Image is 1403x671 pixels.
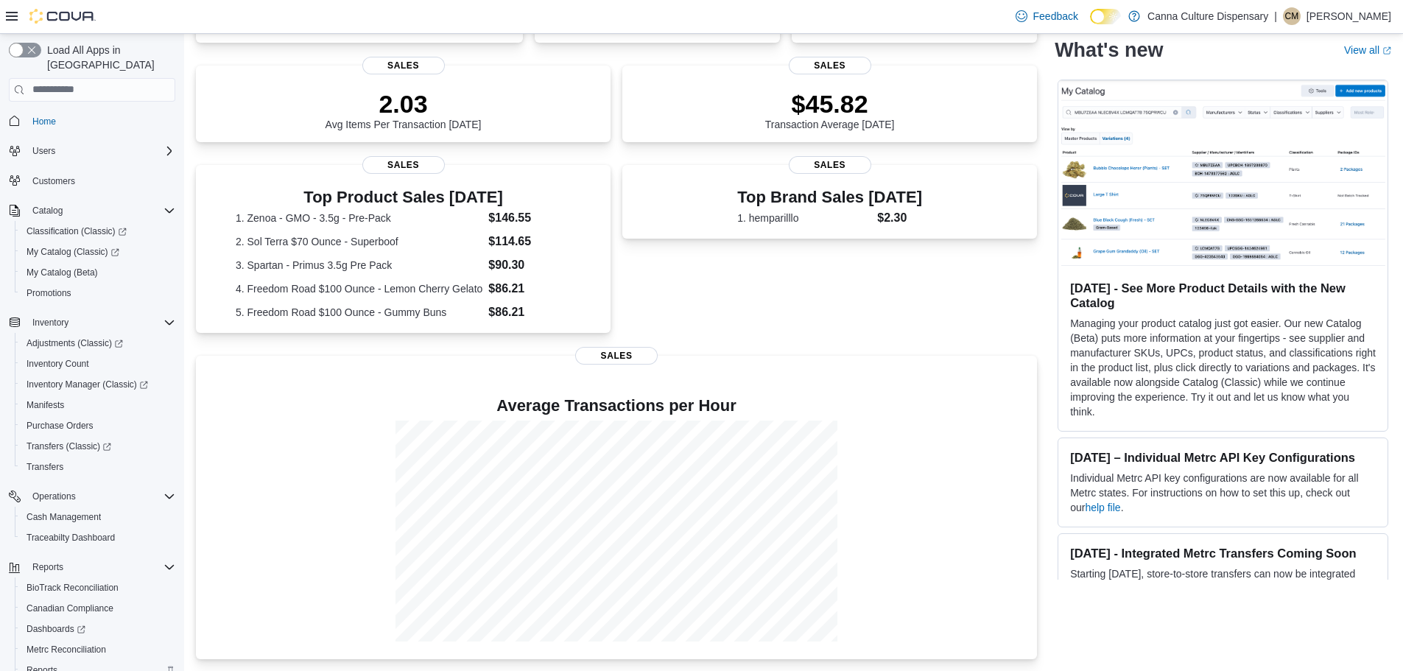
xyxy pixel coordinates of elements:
input: Dark Mode [1090,9,1121,24]
button: Reports [27,558,69,576]
p: Canna Culture Dispensary [1147,7,1268,25]
button: Inventory [27,314,74,331]
button: Purchase Orders [15,415,181,436]
a: Traceabilty Dashboard [21,529,121,547]
a: Adjustments (Classic) [21,334,129,352]
span: Inventory Count [21,355,175,373]
a: Dashboards [15,619,181,639]
dd: $86.21 [488,280,571,298]
span: Inventory [32,317,68,329]
span: Inventory [27,314,175,331]
span: Customers [32,175,75,187]
div: Connor Macdonald [1283,7,1301,25]
dd: $90.30 [488,256,571,274]
a: Cash Management [21,508,107,526]
button: Reports [3,557,181,577]
span: Reports [27,558,175,576]
span: Dashboards [21,620,175,638]
div: Avg Items Per Transaction [DATE] [326,89,482,130]
span: Operations [27,488,175,505]
button: BioTrack Reconciliation [15,577,181,598]
span: BioTrack Reconciliation [21,579,175,597]
a: My Catalog (Classic) [21,243,125,261]
a: Home [27,113,62,130]
span: Reports [32,561,63,573]
dt: 1. Zenoa - GMO - 3.5g - Pre-Pack [236,211,482,225]
h3: [DATE] - See More Product Details with the New Catalog [1070,281,1376,310]
span: Transfers [27,461,63,473]
p: $45.82 [765,89,895,119]
a: Feedback [1010,1,1084,31]
span: Traceabilty Dashboard [21,529,175,547]
a: Customers [27,172,81,190]
span: My Catalog (Classic) [27,246,119,258]
h3: Top Brand Sales [DATE] [737,189,922,206]
span: Traceabilty Dashboard [27,532,115,544]
img: Cova [29,9,96,24]
h4: Average Transactions per Hour [208,397,1025,415]
span: Canadian Compliance [27,603,113,614]
div: Transaction Average [DATE] [765,89,895,130]
button: Cash Management [15,507,181,527]
a: Manifests [21,396,70,414]
span: Dark Mode [1090,24,1091,25]
span: Sales [575,347,658,365]
h2: What's new [1055,38,1163,62]
svg: External link [1382,46,1391,55]
a: Transfers (Classic) [21,438,117,455]
button: Transfers [15,457,181,477]
span: CM [1285,7,1299,25]
span: Metrc Reconciliation [21,641,175,658]
a: help file [1085,502,1120,513]
a: My Catalog (Classic) [15,242,181,262]
button: Traceabilty Dashboard [15,527,181,548]
a: Inventory Count [21,355,95,373]
a: Purchase Orders [21,417,99,435]
a: Dashboards [21,620,91,638]
span: Users [27,142,175,160]
button: Promotions [15,283,181,303]
span: Operations [32,491,76,502]
button: Customers [3,170,181,192]
dd: $146.55 [488,209,571,227]
span: Catalog [32,205,63,217]
span: Sales [789,156,871,174]
span: Classification (Classic) [27,225,127,237]
span: Sales [362,156,445,174]
button: Inventory [3,312,181,333]
span: Transfers (Classic) [21,438,175,455]
button: Catalog [3,200,181,221]
span: Cash Management [27,511,101,523]
span: Purchase Orders [27,420,94,432]
span: Dashboards [27,623,85,635]
span: Catalog [27,202,175,219]
span: My Catalog (Beta) [27,267,98,278]
span: Home [27,112,175,130]
p: 2.03 [326,89,482,119]
span: Metrc Reconciliation [27,644,106,656]
span: Manifests [21,396,175,414]
button: Metrc Reconciliation [15,639,181,660]
dd: $86.21 [488,303,571,321]
a: View allExternal link [1344,44,1391,56]
h3: Top Product Sales [DATE] [236,189,571,206]
span: Inventory Count [27,358,89,370]
a: Adjustments (Classic) [15,333,181,354]
button: Operations [27,488,82,505]
span: My Catalog (Beta) [21,264,175,281]
button: My Catalog (Beta) [15,262,181,283]
button: Catalog [27,202,68,219]
dt: 4. Freedom Road $100 Ounce - Lemon Cherry Gelato [236,281,482,296]
a: Inventory Manager (Classic) [21,376,154,393]
span: Promotions [27,287,71,299]
span: My Catalog (Classic) [21,243,175,261]
a: My Catalog (Beta) [21,264,104,281]
h3: [DATE] – Individual Metrc API Key Configurations [1070,450,1376,465]
button: Inventory Count [15,354,181,374]
span: Manifests [27,399,64,411]
button: Users [3,141,181,161]
dt: 3. Spartan - Primus 3.5g Pre Pack [236,258,482,273]
button: Home [3,110,181,132]
a: Transfers [21,458,69,476]
p: Managing your product catalog just got easier. Our new Catalog (Beta) puts more information at yo... [1070,316,1376,419]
